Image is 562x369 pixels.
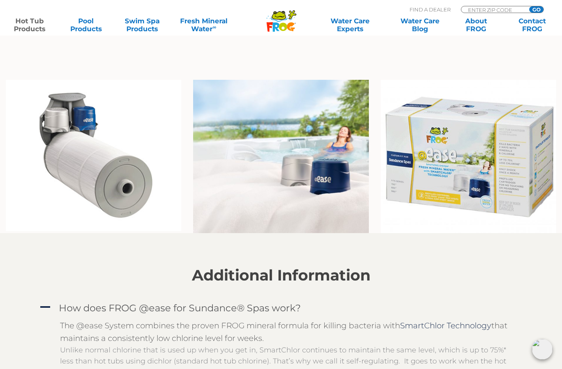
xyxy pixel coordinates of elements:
h2: Additional Information [38,267,524,284]
a: Hot TubProducts [8,17,52,33]
img: sundance lifestyle [193,80,368,233]
a: Swim SpaProducts [120,17,164,33]
a: Water CareBlog [398,17,442,33]
input: Zip Code Form [467,6,521,13]
input: GO [529,6,543,13]
a: A How does FROG @ease for Sundance® Spas work? [38,301,524,315]
sup: ∞ [212,24,216,30]
a: AboutFROG [454,17,498,33]
h4: How does FROG @ease for Sundance® Spas work? [59,303,301,313]
a: Fresh MineralWater∞ [177,17,231,33]
a: PoolProducts [64,17,108,33]
a: SmartChlor Technology [400,321,491,330]
img: openIcon [532,339,553,360]
img: @Ease_Sundance [381,80,556,233]
span: A [39,301,51,313]
a: Water CareExperts [314,17,385,33]
p: Find A Dealer [410,6,451,13]
img: 11 [6,80,181,232]
div: The @ease System combines the proven FROG mineral formula for killing bacteria with that maintain... [60,319,514,345]
a: ContactFROG [510,17,554,33]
